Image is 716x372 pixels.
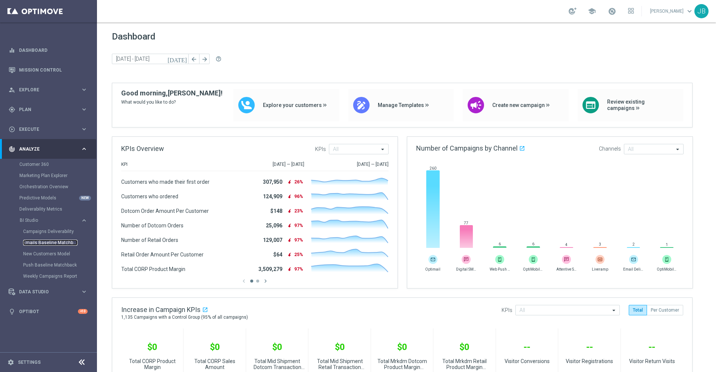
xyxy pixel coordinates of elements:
[8,87,88,93] button: person_search Explore keyboard_arrow_right
[81,86,88,93] i: keyboard_arrow_right
[19,127,81,132] span: Execute
[9,126,15,133] i: play_circle_outline
[9,47,15,54] i: equalizer
[18,360,41,365] a: Settings
[81,145,88,152] i: keyboard_arrow_right
[19,173,78,179] a: Marketing Plan Explorer
[23,259,96,271] div: Push Baseline Matchback
[9,86,15,93] i: person_search
[19,88,81,92] span: Explore
[8,107,88,113] button: gps_fixed Plan keyboard_arrow_right
[8,289,88,295] button: Data Studio keyboard_arrow_right
[19,181,96,192] div: Orchestration Overview
[19,107,81,112] span: Plan
[20,218,73,223] span: BI Studio
[9,302,88,321] div: Optibot
[8,309,88,315] button: lightbulb Optibot +10
[649,6,694,17] a: [PERSON_NAME]keyboard_arrow_down
[23,273,78,279] a: Weekly Campaigns Report
[19,161,78,167] a: Customer 360
[23,262,78,268] a: Push Baseline Matchback
[19,217,88,223] button: BI Studio keyboard_arrow_right
[9,106,81,113] div: Plan
[19,204,96,215] div: Deliverability Metrics
[19,192,96,204] div: Predictive Models
[19,40,88,60] a: Dashboard
[9,86,81,93] div: Explore
[23,226,96,237] div: Campaigns Deliverability
[8,67,88,73] button: Mission Control
[9,146,15,152] i: track_changes
[81,126,88,133] i: keyboard_arrow_right
[19,215,96,282] div: BI Studio
[20,218,81,223] div: BI Studio
[19,302,78,321] a: Optibot
[19,159,96,170] div: Customer 360
[81,288,88,295] i: keyboard_arrow_right
[81,217,88,224] i: keyboard_arrow_right
[79,196,91,201] div: NEW
[23,237,96,248] div: Emails Baseline Matchback
[23,228,78,234] a: Campaigns Deliverability
[19,170,96,181] div: Marketing Plan Explorer
[9,40,88,60] div: Dashboard
[588,7,596,15] span: school
[9,106,15,113] i: gps_fixed
[694,4,709,18] div: JB
[9,60,88,80] div: Mission Control
[19,60,88,80] a: Mission Control
[81,106,88,113] i: keyboard_arrow_right
[9,289,81,295] div: Data Studio
[7,359,14,366] i: settings
[23,240,78,246] a: Emails Baseline Matchback
[19,147,81,151] span: Analyze
[8,126,88,132] button: play_circle_outline Execute keyboard_arrow_right
[9,126,81,133] div: Execute
[78,309,88,314] div: +10
[8,146,88,152] button: track_changes Analyze keyboard_arrow_right
[8,47,88,53] button: equalizer Dashboard
[19,290,81,294] span: Data Studio
[19,184,78,190] a: Orchestration Overview
[19,195,78,201] a: Predictive Models
[9,146,81,152] div: Analyze
[23,251,78,257] a: New Customers Model
[9,308,15,315] i: lightbulb
[23,271,96,282] div: Weekly Campaigns Report
[685,7,694,15] span: keyboard_arrow_down
[23,248,96,259] div: New Customers Model
[19,206,78,212] a: Deliverability Metrics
